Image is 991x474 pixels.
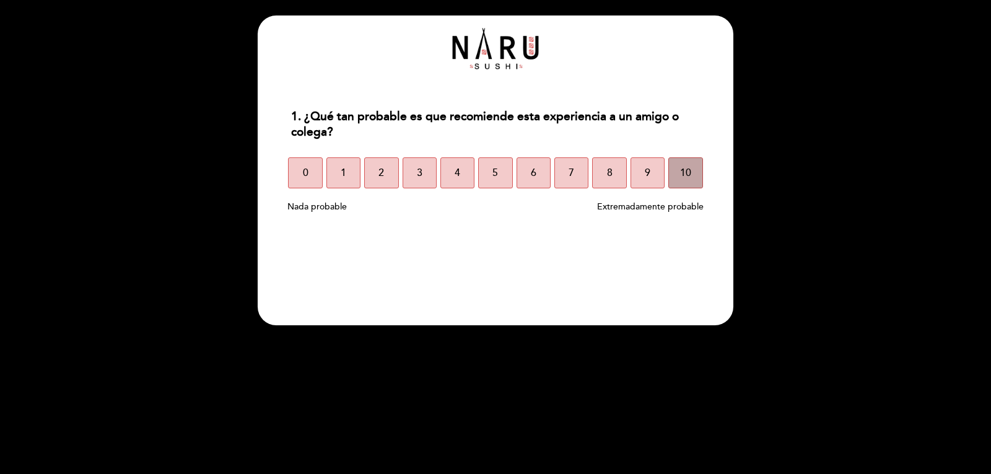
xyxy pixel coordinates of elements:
[364,157,398,188] button: 2
[341,156,346,190] span: 1
[631,157,665,188] button: 9
[597,201,704,212] span: Extremadamente probable
[378,156,384,190] span: 2
[492,156,498,190] span: 5
[531,156,536,190] span: 6
[668,157,702,188] button: 10
[592,157,626,188] button: 8
[281,102,709,147] div: 1. ¿Qué tan probable es que recomiende esta experiencia a un amigo o colega?
[288,157,322,188] button: 0
[569,156,574,190] span: 7
[303,156,308,190] span: 0
[645,156,650,190] span: 9
[403,157,437,188] button: 3
[287,201,347,212] span: Nada probable
[607,156,613,190] span: 8
[455,156,460,190] span: 4
[554,157,588,188] button: 7
[517,157,551,188] button: 6
[417,156,422,190] span: 3
[440,157,474,188] button: 4
[452,28,539,69] img: header_1719880909.jpeg
[478,157,512,188] button: 5
[326,157,360,188] button: 1
[680,156,691,190] span: 10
